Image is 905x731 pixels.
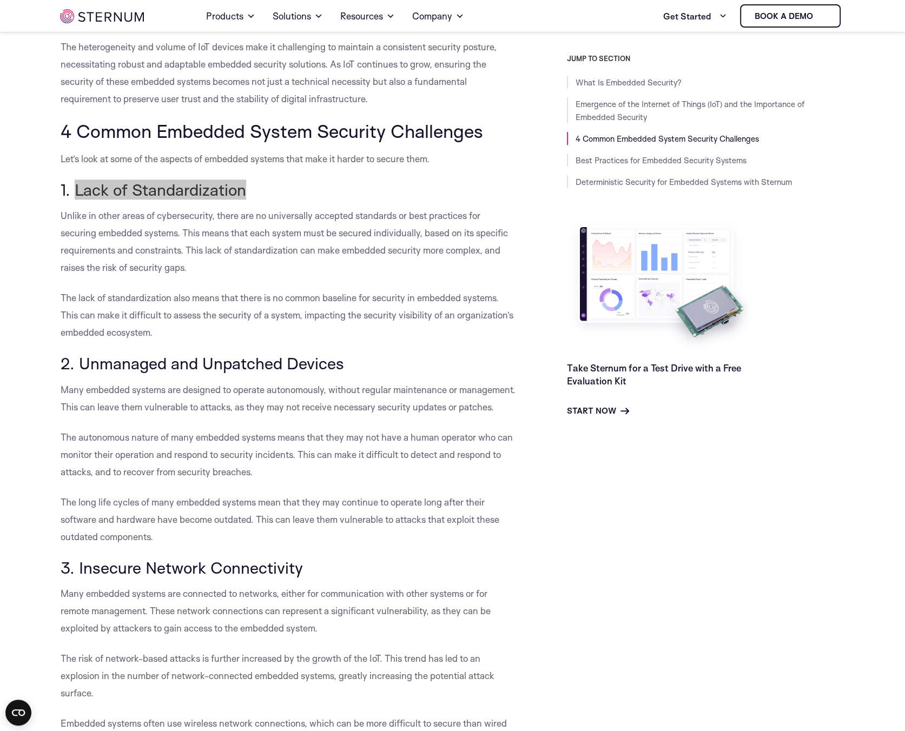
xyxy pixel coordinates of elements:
a: Deterministic Security for Embedded Systems with Sternum [576,177,792,187]
span: Unlike in other areas of cybersecurity, there are no universally accepted standards or best pract... [61,210,508,273]
a: Get Started [663,5,727,27]
span: 2. Unmanaged and Unpatched Devices [61,353,344,373]
a: Company [412,1,464,31]
span: The heterogeneity and volume of IoT devices make it challenging to maintain a consistent security... [61,41,497,104]
a: Solutions [273,1,323,31]
a: Start Now [567,404,629,417]
button: Open CMP widget [5,700,31,726]
span: The autonomous nature of many embedded systems means that they may not have a human operator who ... [61,431,513,477]
span: The lack of standardization also means that there is no common baseline for security in embedded ... [61,292,513,338]
span: 1. Lack of Standardization [61,180,246,200]
img: sternum iot [60,9,144,23]
a: Take Sternum for a Test Drive with a Free Evaluation Kit [567,362,741,387]
h3: JUMP TO SECTION [567,54,845,63]
a: 4 Common Embedded System Security Challenges [576,134,759,144]
span: The risk of network-based attacks is further increased by the growth of the IoT. This trend has l... [61,653,494,699]
span: 4 Common Embedded System Security Challenges [61,119,483,142]
a: What Is Embedded Security? [576,77,682,88]
a: Book a demo [740,4,841,28]
a: Resources [340,1,395,31]
span: Let’s look at some of the aspects of embedded systems that make it harder to secure them. [61,153,430,164]
span: The long life cycles of many embedded systems mean that they may continue to operate long after t... [61,496,499,542]
a: Best Practices for Embedded Security Systems [576,155,747,165]
span: Many embedded systems are designed to operate autonomously, without regular maintenance or manage... [61,384,516,413]
a: Products [206,1,255,31]
img: Take Sternum for a Test Drive with a Free Evaluation Kit [567,218,756,353]
img: sternum iot [817,12,826,21]
span: 3. Insecure Network Connectivity [61,557,303,577]
span: Many embedded systems are connected to networks, either for communication with other systems or f... [61,588,491,634]
a: Emergence of the Internet of Things (IoT) and the Importance of Embedded Security [576,99,804,122]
